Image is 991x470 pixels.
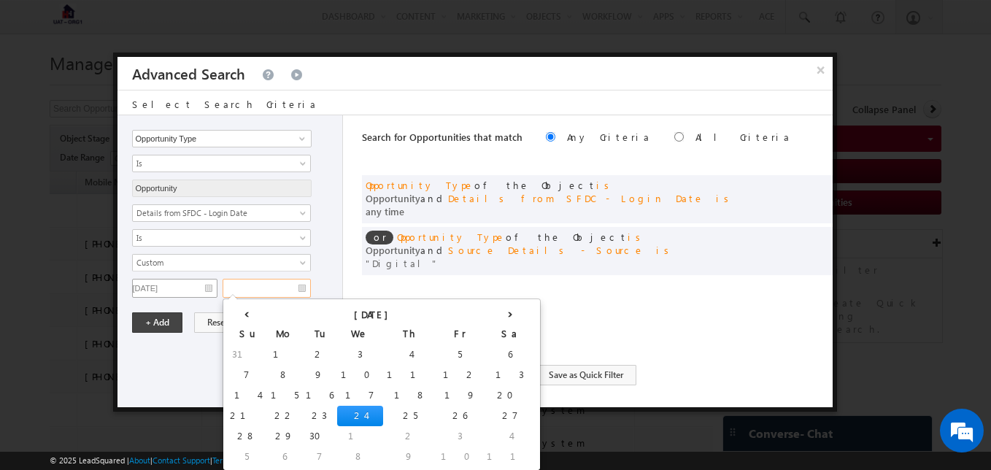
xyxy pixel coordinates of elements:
[194,312,241,333] button: Reset
[132,204,311,222] a: Details from SFDC - Login Date
[383,324,437,344] th: Th
[437,324,483,344] th: Fr
[483,385,537,406] td: 20
[483,302,537,324] th: ›
[337,324,383,344] th: We
[267,324,302,344] th: Mo
[302,447,337,467] td: 7
[448,192,704,204] span: Details from SFDC - Login Date
[267,302,483,324] th: [DATE]
[133,157,291,170] span: Is
[226,385,267,406] td: 14
[536,365,636,385] button: Save as Quick Filter
[226,344,267,365] td: 31
[226,302,267,324] th: ‹
[383,447,437,467] td: 9
[132,130,312,147] input: Type to Search
[25,77,61,96] img: d_60004797649_company_0_60004797649
[302,324,337,344] th: Tu
[337,385,383,406] td: 17
[656,244,674,256] span: is
[267,426,302,447] td: 29
[483,447,537,467] td: 11
[132,312,182,333] button: + Add
[337,406,383,426] td: 24
[132,180,312,197] input: Type to Search
[226,406,267,426] td: 21
[397,231,506,243] span: Opportunity Type
[383,385,437,406] td: 18
[337,365,383,385] td: 10
[337,426,383,447] td: 1
[226,324,267,344] th: Su
[366,179,474,191] span: Opportunity Type
[132,57,245,90] h3: Advanced Search
[302,426,337,447] td: 30
[437,385,483,406] td: 19
[366,231,393,244] span: or
[267,385,302,406] td: 15
[76,77,245,96] div: Chat with us now
[695,131,791,143] label: All Criteria
[302,365,337,385] td: 9
[366,205,404,217] span: any time
[596,179,614,191] span: is
[628,231,646,243] span: is
[383,426,437,447] td: 2
[366,244,420,256] span: Opportunity
[50,454,495,468] span: © 2025 LeadSquared | | | | |
[448,244,644,256] span: Source Details - Source
[133,256,291,269] span: Custom
[437,447,483,467] td: 10
[133,207,291,220] span: Details from SFDC - Login Date
[267,447,302,467] td: 6
[383,365,437,385] td: 11
[267,406,302,426] td: 22
[483,324,537,344] th: Sa
[129,455,150,465] a: About
[483,426,537,447] td: 4
[366,231,674,269] span: of the Object and
[198,365,265,385] em: Start Chat
[483,406,537,426] td: 27
[366,179,734,217] span: of the Object and
[366,257,439,269] span: Digital
[483,365,537,385] td: 13
[567,131,651,143] label: Any Criteria
[437,344,483,365] td: 5
[132,254,311,271] a: Custom
[291,131,309,146] a: Show All Items
[132,229,311,247] a: Is
[302,406,337,426] td: 23
[337,344,383,365] td: 3
[716,192,734,204] span: is
[133,231,291,244] span: Is
[302,385,337,406] td: 16
[212,455,269,465] a: Terms of Service
[483,344,537,365] td: 6
[383,406,437,426] td: 25
[437,406,483,426] td: 26
[267,344,302,365] td: 1
[132,155,311,172] a: Is
[337,447,383,467] td: 8
[226,447,267,467] td: 5
[383,344,437,365] td: 4
[153,455,210,465] a: Contact Support
[366,192,420,204] span: Opportunity
[226,426,267,447] td: 28
[226,365,267,385] td: 7
[19,135,266,352] textarea: Type your message and hit 'Enter'
[132,98,317,110] span: Select Search Criteria
[302,344,337,365] td: 2
[267,365,302,385] td: 8
[437,426,483,447] td: 3
[809,57,833,82] button: ×
[239,7,274,42] div: Minimize live chat window
[437,365,483,385] td: 12
[362,131,523,143] span: Search for Opportunities that match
